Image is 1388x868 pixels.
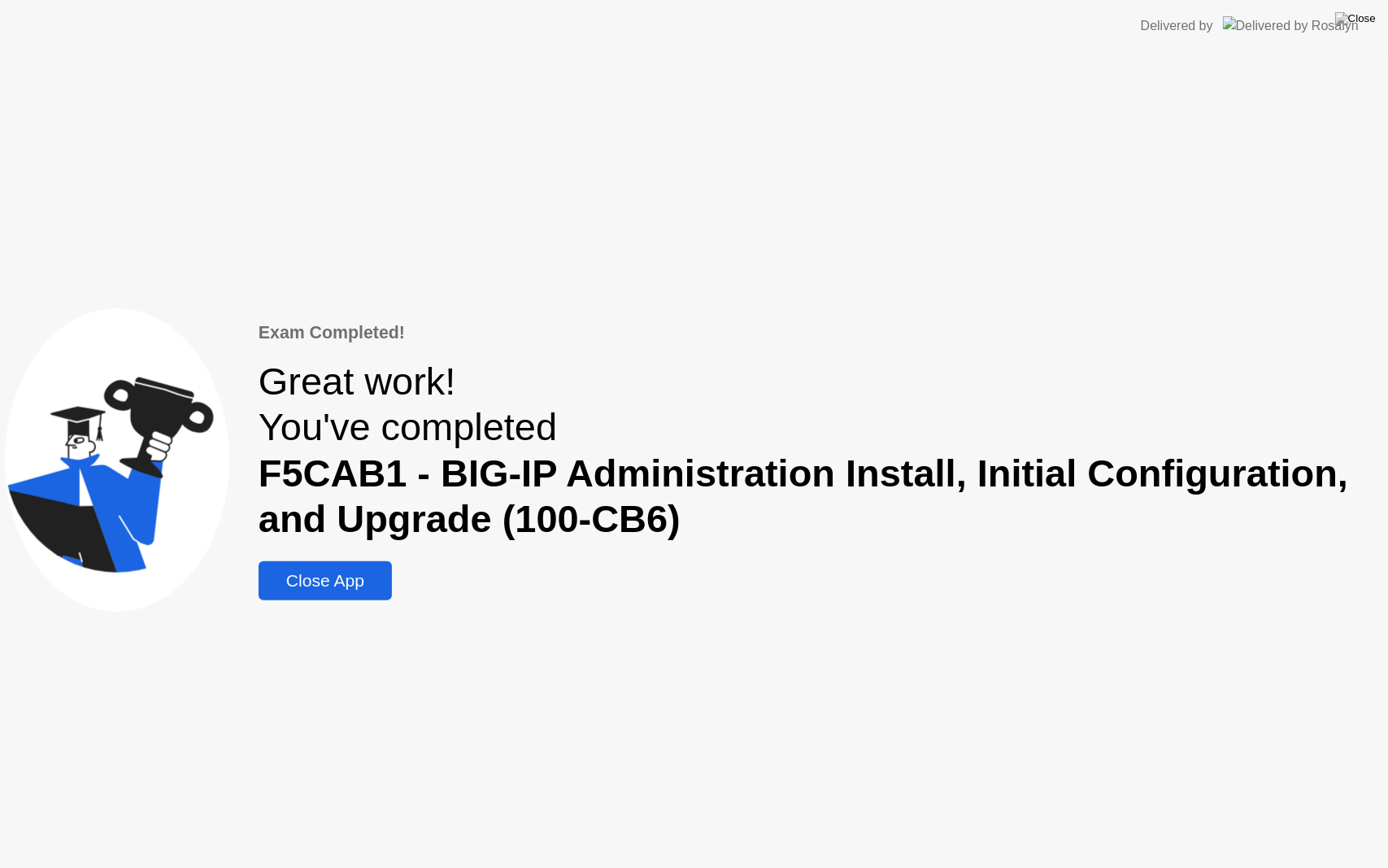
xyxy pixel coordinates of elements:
[1223,16,1359,35] img: Delivered by Rosalyn
[259,320,1383,346] div: Exam Completed!
[259,452,1348,540] b: F5CAB1 - BIG-IP Administration Install, Initial Configuration, and Upgrade (100-CB6)
[1335,12,1376,25] img: Close
[259,359,1383,542] div: Great work! You've completed
[1141,16,1213,36] div: Delivered by
[259,561,392,600] button: Close App
[263,571,387,591] div: Close App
